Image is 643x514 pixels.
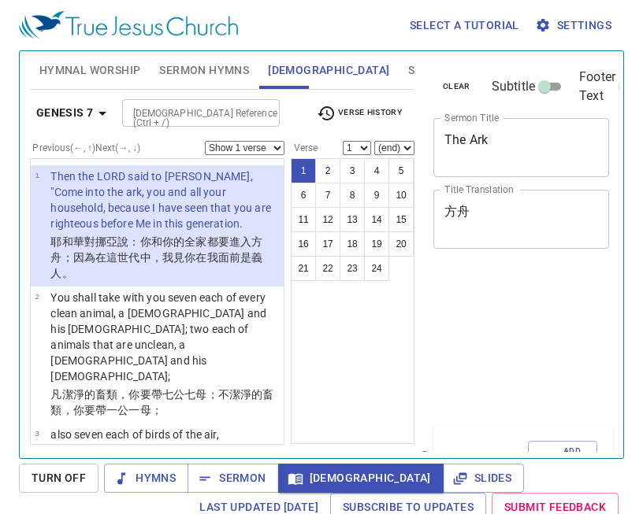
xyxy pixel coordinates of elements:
[50,388,273,416] wh929: ，你要帶
[159,61,249,80] span: Sermon Hymns
[433,425,613,506] div: Sermon Lineup(1)clearAdd to Lineup
[364,256,389,281] button: 24
[340,207,365,232] button: 13
[403,11,526,40] button: Select a tutorial
[340,231,365,257] button: 18
[433,77,480,96] button: clear
[35,429,39,438] span: 3
[127,104,249,122] input: Type Bible Reference
[444,132,598,162] textarea: The Ark
[50,388,273,416] wh2889: 畜類
[50,168,279,231] p: Then the LORD said to [PERSON_NAME], "Come into the ark, you and all your household, because I ha...
[36,103,94,123] b: Genesis 7
[32,143,140,153] label: Previous (←, ↑) Next (→, ↓)
[50,235,262,279] wh3068: 對挪亞
[340,256,365,281] button: 23
[188,464,278,493] button: Sermon
[315,158,340,183] button: 2
[268,61,389,80] span: [DEMOGRAPHIC_DATA]
[315,231,340,257] button: 17
[388,231,414,257] button: 20
[50,235,262,279] wh935: 方舟
[50,251,262,279] wh1755: ，我見
[532,11,618,40] button: Settings
[410,16,519,35] span: Select a tutorial
[291,231,316,257] button: 16
[388,158,414,183] button: 5
[364,183,389,208] button: 9
[104,464,188,493] button: Hymns
[50,235,262,279] wh5146: 說
[19,464,98,493] button: Turn Off
[117,468,176,488] span: Hymns
[50,251,262,279] wh2088: 世代中
[455,468,511,488] span: Slides
[278,464,444,493] button: [DEMOGRAPHIC_DATA]
[307,102,411,125] button: Verse History
[50,388,273,416] wh3947: 七
[200,468,266,488] span: Sermon
[291,158,316,183] button: 1
[291,143,318,153] label: Verse
[50,234,279,281] p: 耶和華
[427,265,576,420] iframe: from-child
[317,104,402,123] span: Verse History
[364,207,389,232] button: 14
[315,207,340,232] button: 12
[492,77,535,96] span: Subtitle
[50,235,262,279] wh1004: 都要進入
[340,183,365,208] button: 8
[50,427,279,490] p: also seven each of birds of the air, [DEMOGRAPHIC_DATA] and [DEMOGRAPHIC_DATA], to keep the speci...
[151,404,162,416] wh802: ；
[421,447,475,485] p: Sermon Lineup ( 1 )
[291,207,316,232] button: 11
[538,444,587,487] span: Add to Lineup
[128,404,162,416] wh376: 一母
[364,231,389,257] button: 19
[35,171,39,179] span: 1
[291,468,431,488] span: [DEMOGRAPHIC_DATA]
[35,292,39,301] span: 2
[50,290,279,384] p: You shall take with you seven each of every clean animal, a [DEMOGRAPHIC_DATA] and his [DEMOGRAPH...
[62,267,73,279] wh6662: 。
[30,98,119,128] button: Genesis 7
[388,183,414,208] button: 10
[388,207,414,232] button: 15
[408,61,445,80] span: Slides
[50,386,279,418] p: 凡潔淨的
[315,256,340,281] button: 22
[291,183,316,208] button: 6
[291,256,316,281] button: 21
[443,464,524,493] button: Slides
[62,404,162,416] wh929: ，你要帶一公
[444,204,598,234] textarea: 方舟
[528,441,597,490] button: Add to Lineup
[364,158,389,183] button: 4
[50,235,262,279] wh559: ：你和你的全家
[538,16,611,35] span: Settings
[19,11,238,39] img: True Jesus Church
[39,61,141,80] span: Hymnal Worship
[50,251,262,279] wh8392: ；因為在這
[315,183,340,208] button: 7
[32,468,86,488] span: Turn Off
[579,68,615,105] span: Footer Text
[443,80,470,94] span: clear
[340,158,365,183] button: 3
